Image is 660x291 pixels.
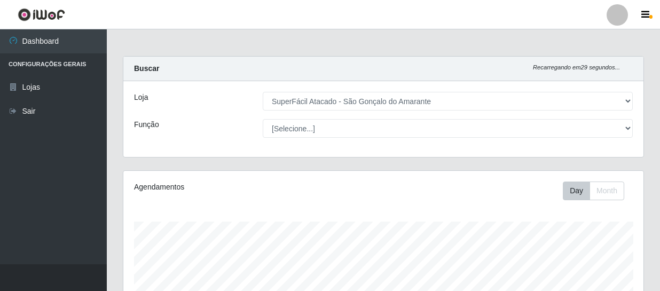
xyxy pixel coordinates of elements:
i: Recarregando em 29 segundos... [533,64,620,70]
img: CoreUI Logo [18,8,65,21]
button: Day [563,182,590,200]
div: Toolbar with button groups [563,182,633,200]
button: Month [590,182,624,200]
div: Agendamentos [134,182,333,193]
label: Função [134,119,159,130]
div: First group [563,182,624,200]
label: Loja [134,92,148,103]
strong: Buscar [134,64,159,73]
